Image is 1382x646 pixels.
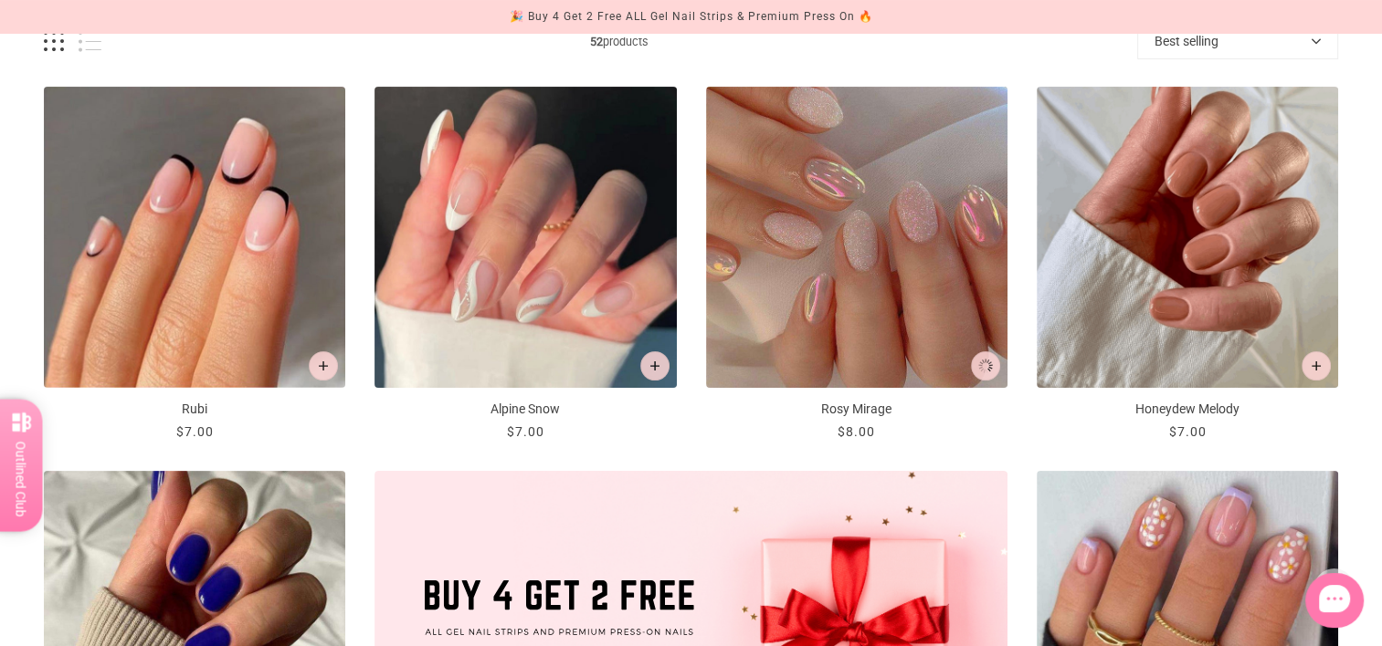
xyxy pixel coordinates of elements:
p: Rubi [44,400,345,419]
p: Rosy Mirage [706,400,1007,419]
p: Honeydew Melody [1037,400,1338,419]
button: Grid view [44,31,64,52]
a: Alpine Snow [375,87,676,442]
div: 🎉 Buy 4 Get 2 Free ALL Gel Nail Strips & Premium Press On 🔥 [510,7,873,26]
button: Best selling [1137,24,1338,59]
button: List view [79,31,101,52]
button: Add to cart [971,351,1000,380]
img: Honeydew Melody-Press on Manicure-Outlined [1037,87,1338,388]
button: Add to cart [1302,351,1331,380]
a: Rosy Mirage [706,87,1007,442]
div: $7.00 [176,422,214,442]
span: products [101,32,1137,51]
b: 52 [590,35,603,48]
a: Rubi [44,87,345,442]
button: Add to cart [640,351,670,380]
a: Honeydew Melody [1037,87,1338,442]
div: $7.00 [507,422,544,442]
button: Add to cart [309,351,338,380]
p: Alpine Snow [375,400,676,419]
div: $7.00 [1168,422,1206,442]
div: $8.00 [838,422,875,442]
